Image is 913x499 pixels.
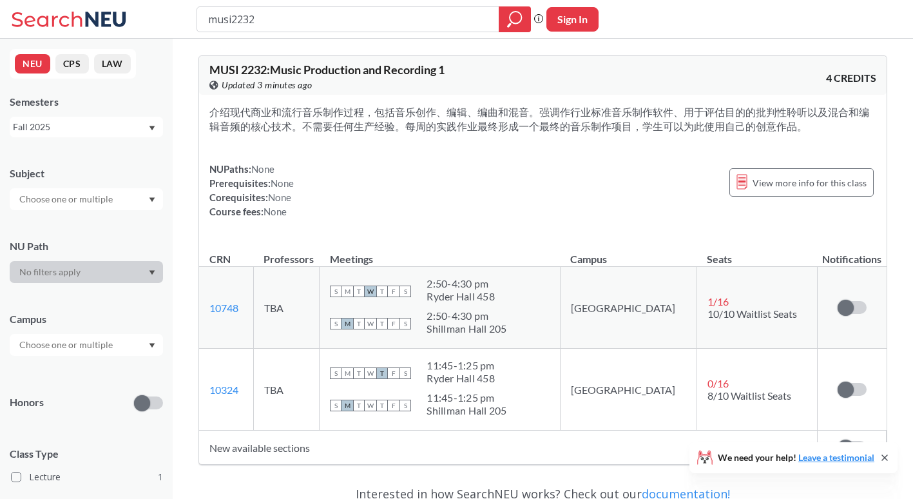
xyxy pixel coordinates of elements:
[209,162,294,219] div: NUPaths: Prerequisites: Corequisites: Course fees:
[707,295,729,308] span: 1 / 16
[427,322,506,335] div: Shillman Hall 205
[376,367,388,379] span: T
[209,302,238,314] a: 10748
[207,8,490,30] input: Class, professor, course number, "phrase"
[209,63,445,77] span: MUSI 2232 : Music Production and Recording 1
[149,197,155,202] svg: Dropdown arrow
[10,239,163,253] div: NU Path
[158,470,163,484] span: 1
[353,367,365,379] span: T
[253,267,319,349] td: TBA
[253,349,319,431] td: TBA
[94,54,131,73] button: LAW
[209,384,238,396] a: 10324
[365,400,376,411] span: W
[365,286,376,297] span: W
[427,404,506,417] div: Shillman Hall 205
[268,191,291,203] span: None
[399,367,411,379] span: S
[341,400,353,411] span: M
[341,286,353,297] span: M
[330,286,341,297] span: S
[10,447,163,461] span: Class Type
[10,166,163,181] div: Subject
[330,318,341,329] span: S
[499,6,531,32] div: magnifying glass
[798,452,874,463] a: Leave a testimonial
[330,400,341,411] span: S
[251,163,274,175] span: None
[149,270,155,275] svg: Dropdown arrow
[341,318,353,329] span: M
[427,277,495,290] div: 2:50 - 4:30 pm
[10,95,163,109] div: Semesters
[376,286,388,297] span: T
[264,206,287,217] span: None
[365,367,376,379] span: W
[399,286,411,297] span: S
[320,239,560,267] th: Meetings
[341,367,353,379] span: M
[149,343,155,348] svg: Dropdown arrow
[209,106,869,132] font: 介绍现代商业和流行音乐制作过程，包括音乐创作、编辑、编曲和混音。强调作行业标准音乐制作软件、用于评估目的的批判性聆听以及混合和编辑音频的核心技术。不需要任何生产经验。每周的实践作业最终形成一个最...
[10,261,163,283] div: Dropdown arrow
[353,318,365,329] span: T
[353,286,365,297] span: T
[209,252,231,266] div: CRN
[388,400,399,411] span: F
[560,239,697,267] th: Campus
[11,469,163,485] label: Lecture
[427,391,506,404] div: 11:45 - 1:25 pm
[560,349,697,431] td: [GEOGRAPHIC_DATA]
[818,239,887,267] th: Notifications
[707,377,729,389] span: 0 / 16
[826,71,876,85] span: 4 CREDITS
[253,239,319,267] th: Professors
[707,389,791,402] span: 8/10 Waitlist Seats
[427,359,495,372] div: 11:45 - 1:25 pm
[707,308,797,320] span: 10/10 Waitlist Seats
[388,367,399,379] span: F
[697,239,817,267] th: Seats
[399,400,411,411] span: S
[199,431,818,465] td: New available sections
[388,286,399,297] span: F
[427,372,495,385] div: Ryder Hall 458
[10,312,163,326] div: Campus
[376,400,388,411] span: T
[376,318,388,329] span: T
[427,290,495,303] div: Ryder Hall 458
[271,177,294,189] span: None
[365,318,376,329] span: W
[13,120,148,134] div: Fall 2025
[15,54,50,73] button: NEU
[149,126,155,131] svg: Dropdown arrow
[55,54,89,73] button: CPS
[10,117,163,137] div: Fall 2025Dropdown arrow
[753,175,867,191] span: View more info for this class
[399,318,411,329] span: S
[718,453,874,462] span: We need your help!
[427,309,506,322] div: 2:50 - 4:30 pm
[546,7,599,32] button: Sign In
[507,10,523,28] svg: magnifying glass
[13,337,121,353] input: Choose one or multiple
[222,78,312,92] span: Updated 3 minutes ago
[10,188,163,210] div: Dropdown arrow
[388,318,399,329] span: F
[10,395,44,410] p: Honors
[560,267,697,349] td: [GEOGRAPHIC_DATA]
[330,367,341,379] span: S
[10,334,163,356] div: Dropdown arrow
[353,400,365,411] span: T
[13,191,121,207] input: Choose one or multiple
